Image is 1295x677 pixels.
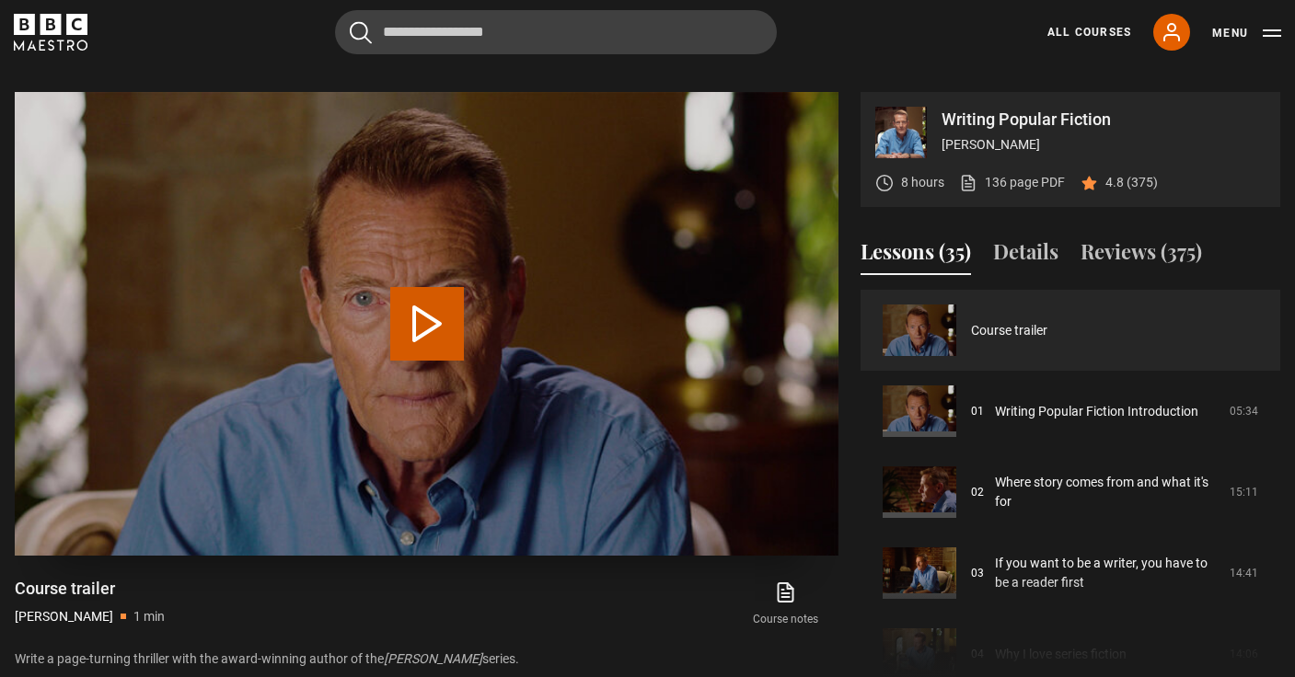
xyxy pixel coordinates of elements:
p: Writing Popular Fiction [942,111,1266,128]
a: If you want to be a writer, you have to be a reader first [995,554,1219,592]
a: Course trailer [971,321,1047,340]
i: [PERSON_NAME] [384,651,482,666]
a: Writing Popular Fiction Introduction [995,402,1198,421]
svg: BBC Maestro [14,14,87,51]
button: Details [993,236,1058,275]
p: Write a page-turning thriller with the award-winning author of the series. [15,649,838,669]
a: Where story comes from and what it's for [995,473,1219,511]
button: Lessons (35) [861,236,971,275]
button: Toggle navigation [1212,24,1281,42]
input: Search [335,10,777,54]
a: All Courses [1047,24,1131,40]
a: 136 page PDF [959,173,1065,192]
button: Reviews (375) [1081,236,1202,275]
p: 1 min [133,607,165,626]
p: [PERSON_NAME] [15,607,113,626]
a: Course notes [734,578,838,631]
button: Submit the search query [350,21,372,44]
video-js: Video Player [15,92,838,555]
p: 8 hours [901,173,944,192]
button: Play Video [390,287,464,361]
h1: Course trailer [15,578,165,600]
p: [PERSON_NAME] [942,135,1266,155]
p: 4.8 (375) [1105,173,1158,192]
